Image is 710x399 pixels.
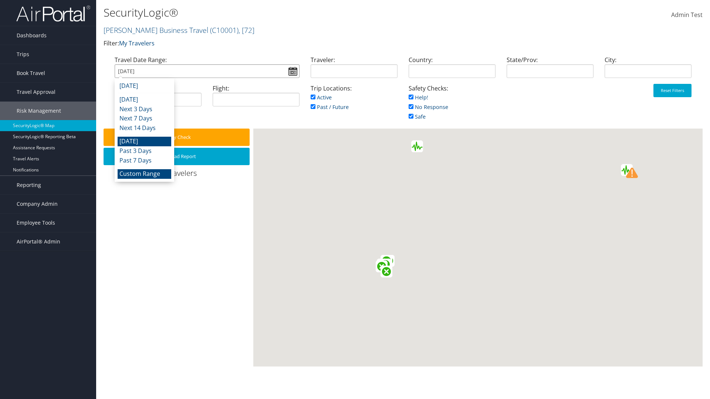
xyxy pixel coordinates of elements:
li: [DATE] [118,137,171,146]
a: [PERSON_NAME] Business Travel [104,25,254,35]
p: Filter: [104,39,503,48]
div: City: [599,55,697,84]
li: Past 7 Days [118,156,171,166]
li: Custom Range [118,169,171,179]
div: Country: [403,55,501,84]
span: Trips [17,45,29,64]
span: , [ 72 ] [239,25,254,35]
div: Flight: [207,84,305,112]
span: Company Admin [17,195,58,213]
span: Dashboards [17,26,47,45]
a: Past / Future [311,103,349,110]
img: airportal-logo.png [16,5,90,22]
a: Admin Test [671,4,703,27]
a: No Response [409,103,448,110]
div: Green earthquake alert (Magnitude 4.7M, Depth:10km) in [unknown] 06/09/2025 11:02 UTC, No people ... [411,140,423,152]
div: Trip Locations: [305,84,403,119]
a: Safe [409,113,426,120]
div: 0 Travelers [104,168,253,182]
div: Travel Date Range: [109,55,305,84]
span: Employee Tools [17,214,55,232]
div: Green forest fire alert in Brazil [377,259,389,270]
div: Green forest fire alert in Brazil [379,259,391,270]
span: Book Travel [17,64,45,82]
div: Safety Checks: [403,84,501,129]
li: Next 3 Days [118,105,171,114]
li: Next 14 Days [118,123,171,133]
button: Reset Filters [653,84,692,97]
div: Air/Hotel/Rail: [109,84,207,112]
span: ( C10001 ) [210,25,239,35]
button: Safety Check [104,129,250,146]
div: Green forest fire alert in Brazil [383,255,395,267]
div: State/Prov: [501,55,599,84]
div: Green earthquake alert (Magnitude 4.6M, Depth:10km) in Afghanistan 07/09/2025 00:01 UTC, 9.5 mill... [621,164,633,176]
button: Download Report [104,148,250,165]
h1: SecurityLogic® [104,5,503,20]
div: Traveler: [305,55,403,84]
a: Help! [409,94,428,101]
span: Admin Test [671,11,703,19]
li: Past 3 Days [118,146,171,156]
div: Green forest fire alert in Brazil [376,260,388,272]
div: Green forest fire alert in Brazil [381,255,392,267]
li: [DATE] [118,81,171,91]
li: [DATE] [118,95,171,105]
li: Next 7 Days [118,114,171,123]
a: Active [311,94,332,101]
span: Risk Management [17,102,61,120]
span: AirPortal® Admin [17,232,60,251]
a: My Travelers [119,39,155,47]
span: Reporting [17,176,41,194]
div: Green forest fire alert in Brazil [381,266,392,277]
span: Travel Approval [17,83,55,101]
